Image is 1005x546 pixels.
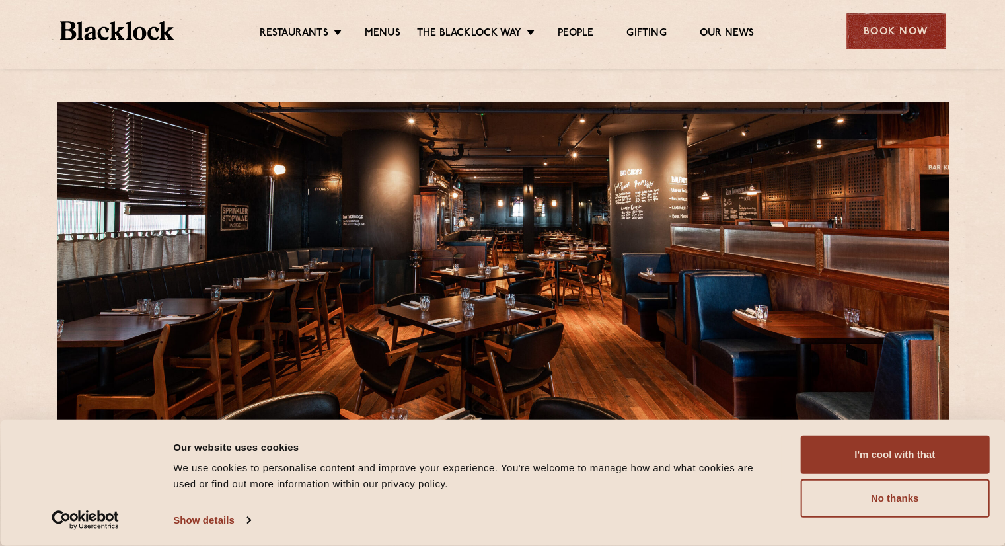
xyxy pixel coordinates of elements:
[173,510,250,530] a: Show details
[173,460,770,492] div: We use cookies to personalise content and improve your experience. You're welcome to manage how a...
[846,13,946,49] div: Book Now
[365,27,400,42] a: Menus
[173,439,770,455] div: Our website uses cookies
[700,27,755,42] a: Our News
[626,27,666,42] a: Gifting
[260,27,328,42] a: Restaurants
[800,479,989,518] button: No thanks
[800,436,989,474] button: I'm cool with that
[28,510,143,530] a: Usercentrics Cookiebot - opens in a new window
[60,21,174,40] img: BL_Textured_Logo-footer-cropped.svg
[558,27,593,42] a: People
[417,27,521,42] a: The Blacklock Way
